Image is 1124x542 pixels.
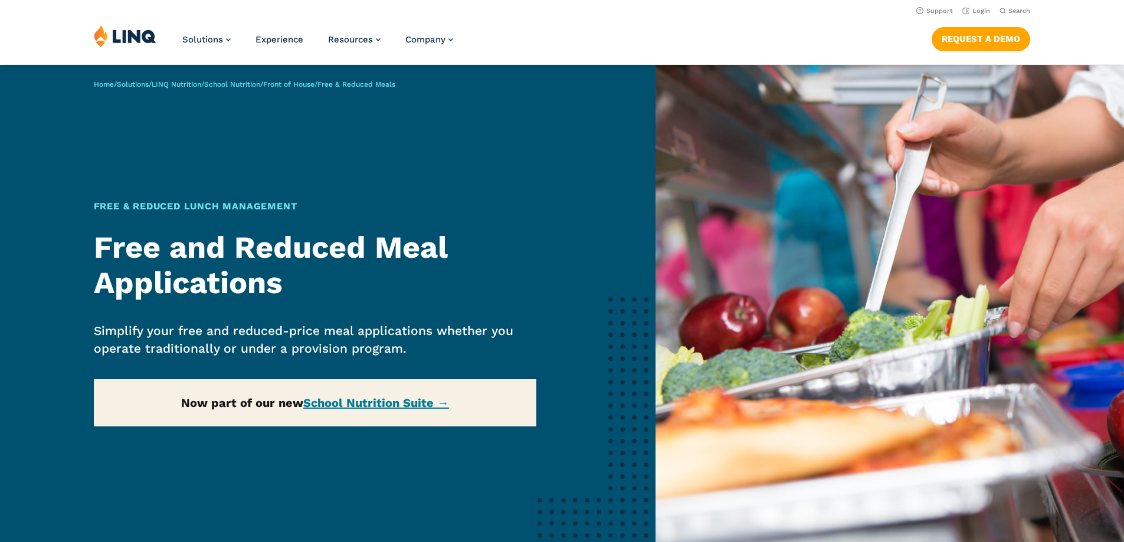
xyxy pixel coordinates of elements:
[117,80,149,88] a: Solutions
[94,199,537,213] h1: Free & Reduced Lunch Management
[182,25,453,64] nav: Primary Navigation
[317,80,395,88] span: Free & Reduced Meals
[94,80,114,88] a: Home
[1008,7,1030,15] span: Search
[405,34,445,45] span: Company
[263,80,314,88] a: Front of House
[181,396,449,410] strong: Now part of our new
[182,34,231,45] a: Solutions
[916,7,953,15] a: Support
[94,25,156,47] img: LINQ | K‑12 Software
[182,34,223,45] span: Solutions
[932,25,1030,51] nav: Button Navigation
[932,27,1030,51] a: Request a Demo
[152,80,201,88] a: LINQ Nutrition
[255,34,303,45] a: Experience
[94,322,537,357] p: Simplify your free and reduced-price meal applications whether you operate traditionally or under...
[303,396,449,410] a: School Nutrition Suite →
[328,34,373,45] span: Resources
[94,80,395,88] span: / / / / /
[962,7,990,15] a: Login
[204,80,260,88] a: School Nutrition
[1000,6,1030,15] button: Open Search Bar
[94,229,447,301] strong: Free and Reduced Meal Applications
[328,34,381,45] a: Resources
[405,34,453,45] a: Company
